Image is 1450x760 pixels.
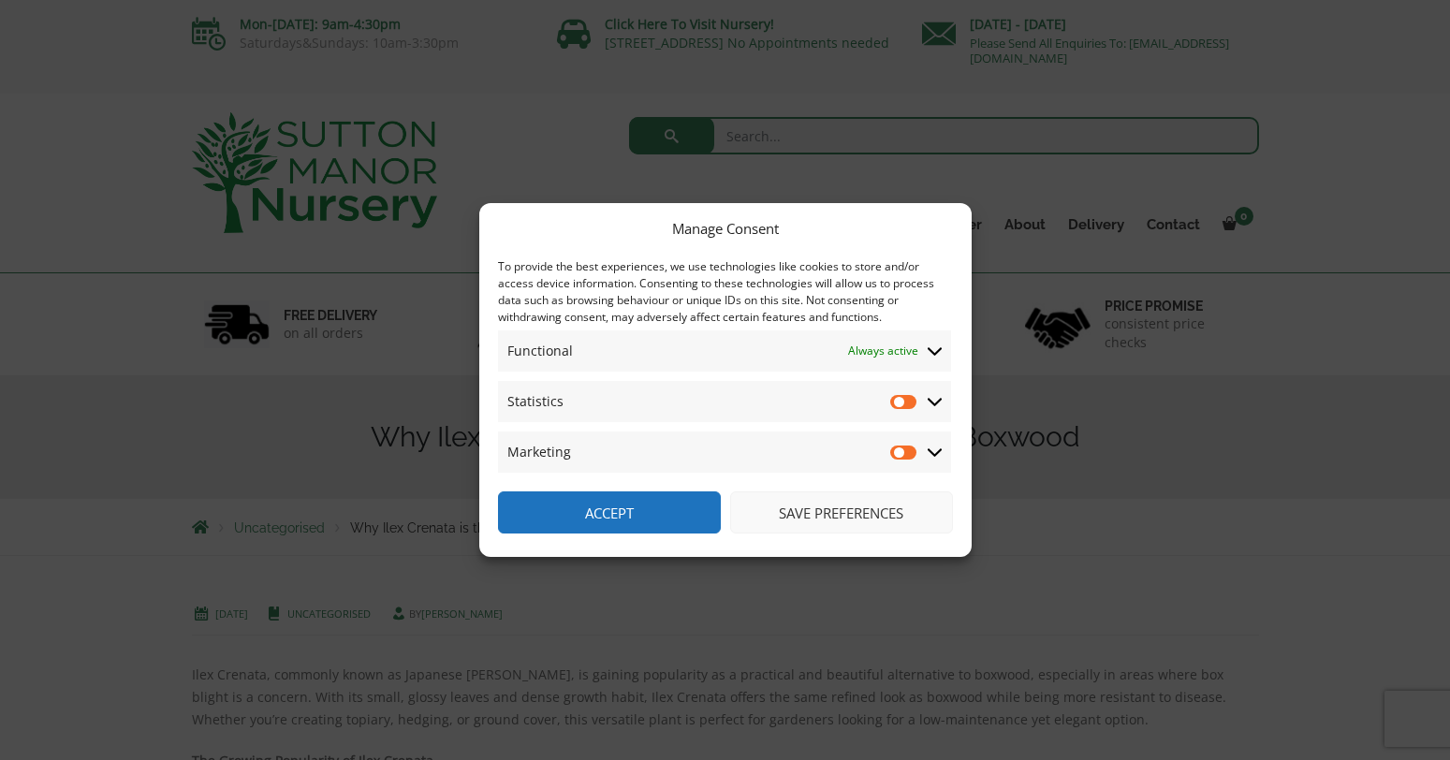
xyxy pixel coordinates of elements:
[507,441,571,463] span: Marketing
[498,258,951,326] div: To provide the best experiences, we use technologies like cookies to store and/or access device i...
[848,340,918,362] span: Always active
[507,390,564,413] span: Statistics
[498,330,951,372] summary: Functional Always active
[730,491,953,533] button: Save preferences
[498,431,951,473] summary: Marketing
[498,381,951,422] summary: Statistics
[507,340,573,362] span: Functional
[498,491,721,533] button: Accept
[672,217,779,240] div: Manage Consent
